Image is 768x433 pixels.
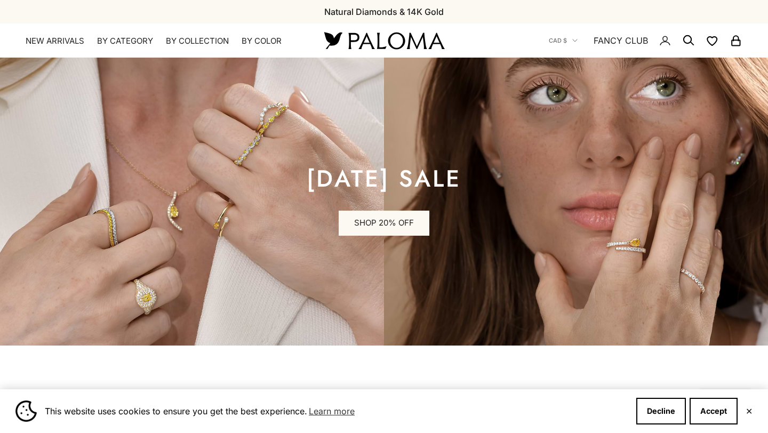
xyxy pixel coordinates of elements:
[339,211,429,236] a: SHOP 20% OFF
[166,36,229,46] summary: By Collection
[746,408,753,414] button: Close
[26,36,84,46] a: NEW ARRIVALS
[45,403,628,419] span: This website uses cookies to ensure you get the best experience.
[549,23,742,58] nav: Secondary navigation
[690,398,738,424] button: Accept
[26,36,299,46] nav: Primary navigation
[594,34,648,47] a: FANCY CLUB
[97,36,153,46] summary: By Category
[307,168,461,189] p: [DATE] sale
[307,403,356,419] a: Learn more
[549,36,567,45] span: CAD $
[636,398,686,424] button: Decline
[549,36,578,45] button: CAD $
[324,5,444,19] p: Natural Diamonds & 14K Gold
[242,36,282,46] summary: By Color
[15,400,37,422] img: Cookie banner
